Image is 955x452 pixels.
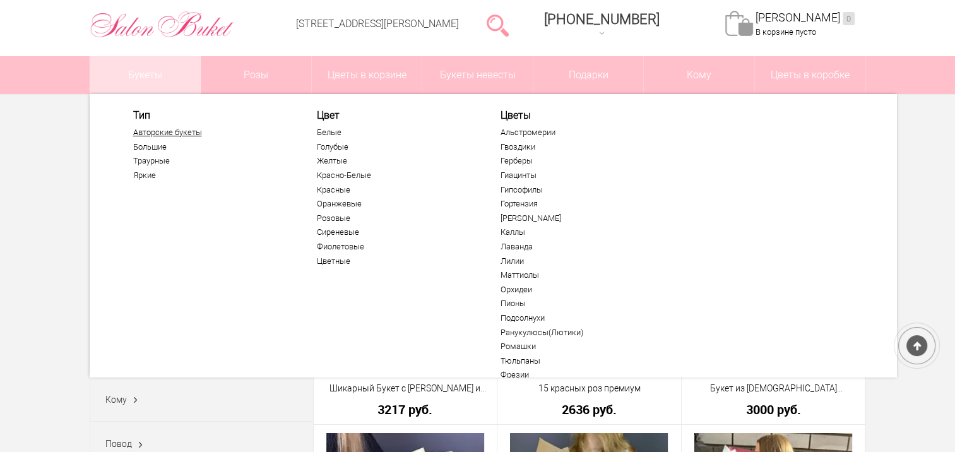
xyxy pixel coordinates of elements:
a: Тюльпаны [501,356,656,366]
a: Букеты невесты [422,56,533,94]
a: Цветы в коробке [755,56,865,94]
a: Фиолетовые [317,242,472,252]
a: Ранукулюсы(Лютики) [501,328,656,338]
a: Розы [201,56,311,94]
a: [PHONE_NUMBER] [537,7,667,43]
span: Кому [105,395,127,405]
a: Гиацинты [501,170,656,181]
a: Шикарный Букет с [PERSON_NAME] и [PERSON_NAME] [322,382,489,395]
a: Цветные [317,256,472,266]
a: Альстромерии [501,128,656,138]
a: Лилии [501,256,656,266]
span: Кому [644,56,754,94]
a: Большие [133,142,288,152]
a: Яркие [133,170,288,181]
img: Цветы Нижний Новгород [90,8,234,41]
a: Красно-Белые [317,170,472,181]
a: Желтые [317,156,472,166]
a: 3000 руб. [690,403,857,416]
a: [STREET_ADDRESS][PERSON_NAME] [296,18,459,30]
span: Цвет [317,109,472,121]
a: Красные [317,185,472,195]
a: Сиреневые [317,227,472,237]
a: Подарки [533,56,644,94]
a: Подсолнухи [501,313,656,323]
a: Маттиолы [501,270,656,280]
a: 2636 руб. [506,403,673,416]
span: Повод [105,439,132,449]
a: Цветы в корзине [312,56,422,94]
a: [PERSON_NAME] [756,11,855,25]
a: Букет из [DEMOGRAPHIC_DATA] кустовых [690,382,857,395]
a: Фрезии [501,370,656,380]
a: Орхидеи [501,285,656,295]
a: Гипсофилы [501,185,656,195]
a: Каллы [501,227,656,237]
a: Ромашки [501,342,656,352]
span: В корзине пусто [756,27,816,37]
a: Голубые [317,142,472,152]
a: Пионы [501,299,656,309]
span: [PHONE_NUMBER] [544,11,660,27]
a: Розовые [317,213,472,223]
a: 15 красных роз премиум [506,382,673,395]
a: Лаванда [501,242,656,252]
a: Гортензия [501,199,656,209]
a: Герберы [501,156,656,166]
a: Цветы [501,109,656,121]
a: Гвоздики [501,142,656,152]
a: Траурные [133,156,288,166]
a: Авторские букеты [133,128,288,138]
span: Тип [133,109,288,121]
ins: 0 [843,12,855,25]
a: 3217 руб. [322,403,489,416]
a: Оранжевые [317,199,472,209]
a: Букеты [90,56,201,94]
a: [PERSON_NAME] [501,213,656,223]
a: Белые [317,128,472,138]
